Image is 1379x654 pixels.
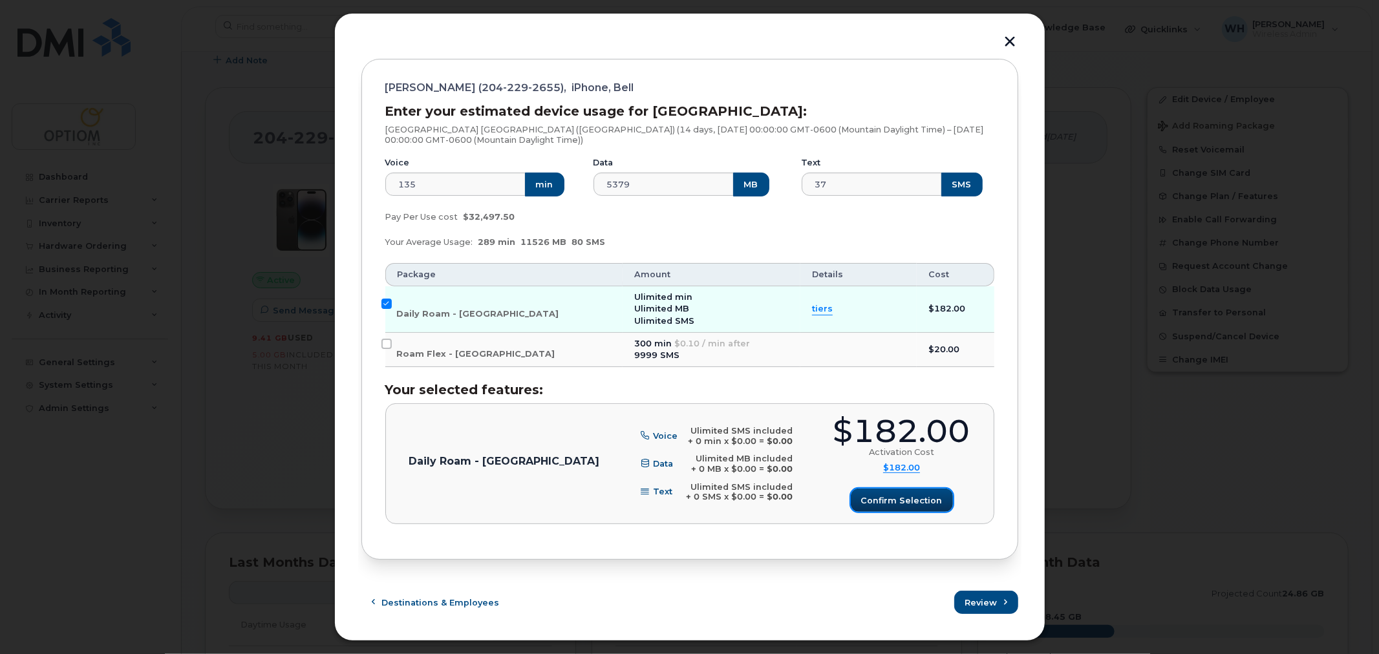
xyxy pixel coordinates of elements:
h3: Your selected features: [385,383,994,397]
button: MB [733,173,769,196]
span: Roam Flex - [GEOGRAPHIC_DATA] [397,349,555,359]
label: Data [593,158,614,168]
span: Ulimited MB [634,304,689,313]
span: 80 SMS [572,237,606,247]
span: Confirm selection [861,494,943,507]
span: Ulimited min [634,292,692,302]
button: Review [954,591,1018,614]
span: Ulimited SMS [634,316,694,326]
p: [GEOGRAPHIC_DATA] [GEOGRAPHIC_DATA] ([GEOGRAPHIC_DATA]) (14 days, [DATE] 00:00:00 GMT-0600 (Mount... [385,125,994,145]
div: Activation Cost [869,447,934,458]
span: Voice [653,431,678,441]
div: $182.00 [833,416,970,447]
span: iPhone, Bell [572,83,634,93]
span: Review [965,596,998,609]
button: Destinations & Employees [361,591,511,614]
span: + 0 SMS x [686,492,729,501]
div: Ulimited SMS included [688,426,793,436]
span: $0.00 = [731,492,764,501]
input: Daily Roam - [GEOGRAPHIC_DATA] [381,299,392,309]
td: $20.00 [917,333,994,368]
span: [PERSON_NAME] (204-229-2655), [385,83,567,93]
summary: $182.00 [883,463,920,474]
button: min [525,173,564,196]
span: $32,497.50 [464,212,515,222]
b: $0.00 [767,492,793,501]
div: Ulimited MB included [691,454,793,464]
span: Text [653,487,672,497]
span: + 0 MB x [691,464,729,474]
span: Data [653,459,673,469]
th: Cost [917,263,994,286]
button: SMS [941,173,983,196]
span: 300 min [634,339,672,348]
label: Voice [385,158,410,168]
span: 289 min [478,237,516,247]
span: Destinations & Employees [381,596,499,609]
span: $0.00 = [731,464,764,474]
th: Package [385,263,623,286]
b: $0.00 [767,436,793,446]
label: Text [802,158,821,168]
span: Your Average Usage: [385,237,473,247]
span: Daily Roam - [GEOGRAPHIC_DATA] [397,309,559,319]
span: Pay Per Use cost [385,212,458,222]
button: Confirm selection [851,489,953,512]
th: Amount [623,263,800,286]
span: 9999 SMS [634,350,679,360]
span: 11526 MB [521,237,567,247]
summary: tiers [812,303,833,315]
td: $182.00 [917,286,994,333]
b: $0.00 [767,464,793,474]
span: $0.10 / min after [674,339,750,348]
span: + 0 min x [688,436,729,446]
p: Daily Roam - [GEOGRAPHIC_DATA] [409,456,600,467]
h3: Enter your estimated device usage for [GEOGRAPHIC_DATA]: [385,104,994,118]
th: Details [800,263,917,286]
input: Roam Flex - [GEOGRAPHIC_DATA] [381,339,392,349]
div: Ulimited SMS included [686,482,793,492]
span: $0.00 = [731,436,764,446]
